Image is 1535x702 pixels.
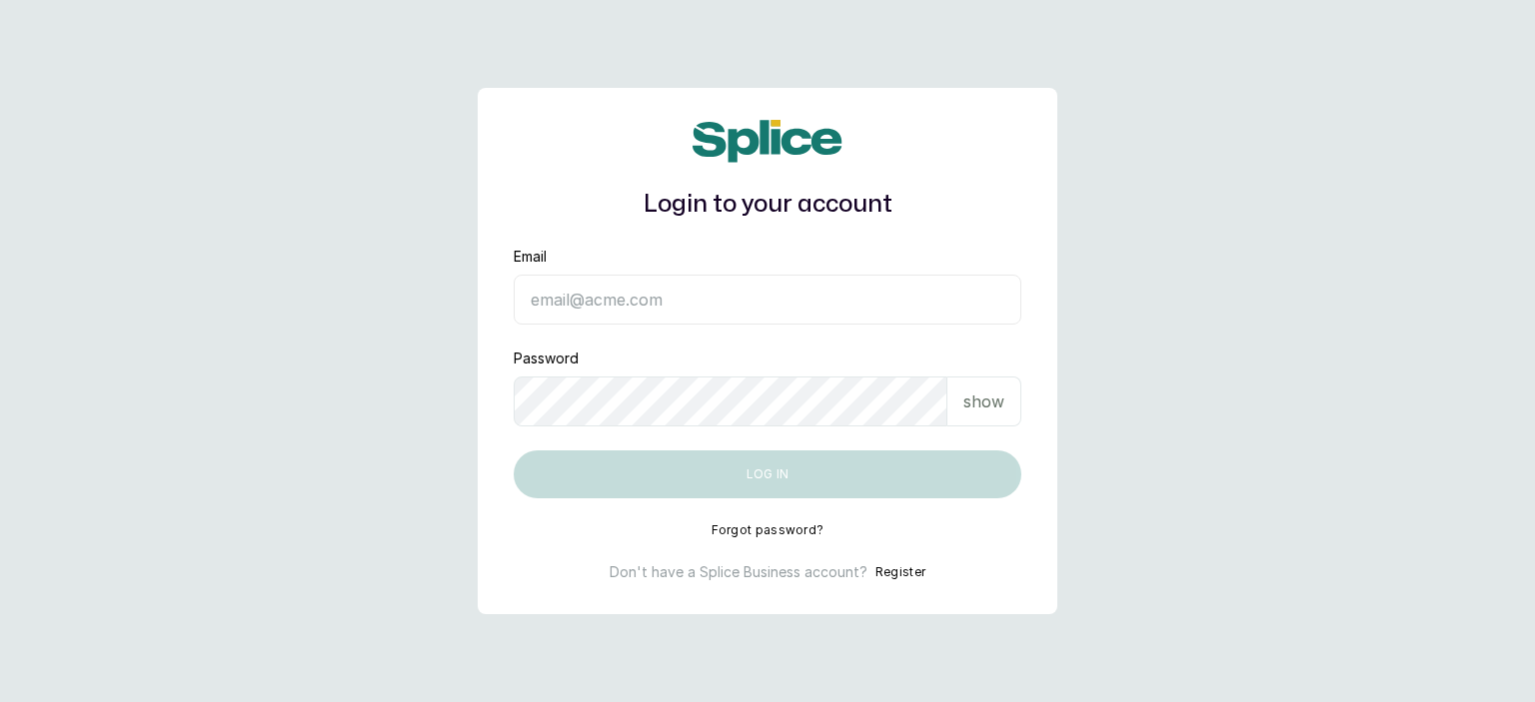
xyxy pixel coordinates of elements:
[610,562,867,582] p: Don't have a Splice Business account?
[963,389,1004,413] p: show
[712,522,824,538] button: Forgot password?
[514,187,1021,223] h1: Login to your account
[514,275,1021,325] input: email@acme.com
[514,349,579,368] label: Password
[514,450,1021,498] button: Log in
[514,247,547,267] label: Email
[875,562,925,582] button: Register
